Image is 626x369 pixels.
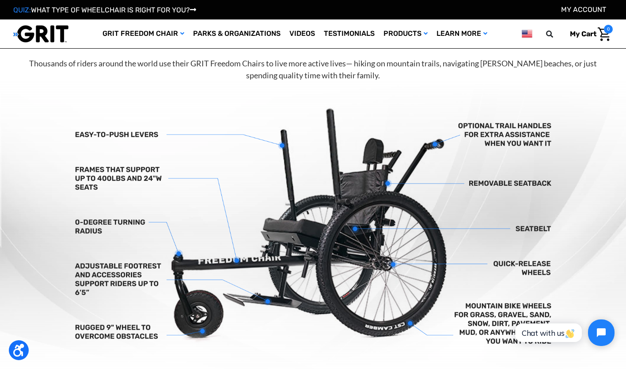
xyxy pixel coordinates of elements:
a: Videos [285,19,319,48]
a: GRIT Freedom Chair [98,19,189,48]
a: QUIZ:WHAT TYPE OF WHEELCHAIR IS RIGHT FOR YOU? [13,6,196,14]
input: Search [550,25,563,43]
a: Account [561,5,606,14]
a: Testimonials [319,19,379,48]
span: 0 [604,25,613,34]
a: Learn More [432,19,492,48]
p: Thousands of riders around the world use their GRIT Freedom Chairs to live more active lives— hik... [15,58,610,81]
img: Cart [598,27,611,41]
img: GRIT All-Terrain Wheelchair and Mobility Equipment [13,25,68,43]
img: us.png [522,28,532,39]
a: Cart with 0 items [563,25,613,43]
span: Phone Number [136,36,183,45]
span: QUIZ: [13,6,31,14]
span: My Cart [570,30,596,38]
a: Products [379,19,432,48]
a: Parks & Organizations [189,19,285,48]
iframe: Tidio Chat [505,312,622,354]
